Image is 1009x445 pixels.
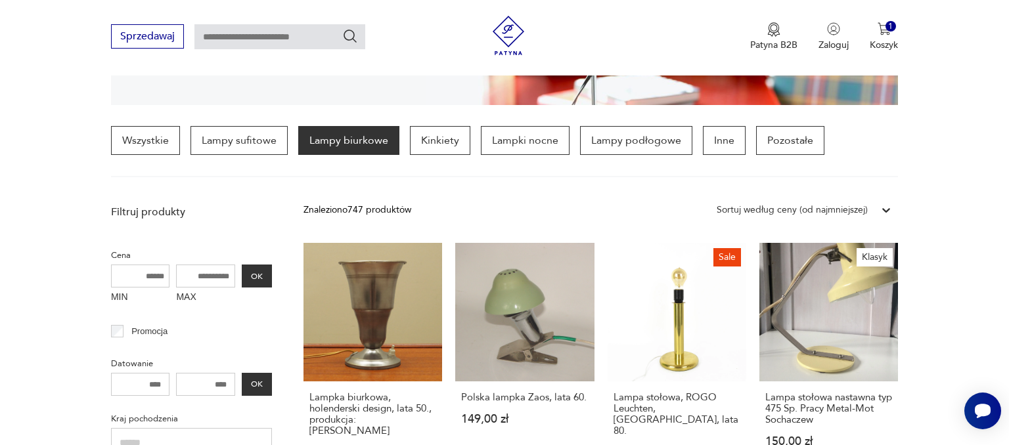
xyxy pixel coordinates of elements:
[111,356,272,371] p: Datowanie
[818,39,849,51] p: Zaloguj
[176,287,235,308] label: MAX
[489,16,528,55] img: Patyna - sklep z meblami i dekoracjami vintage
[111,33,184,42] a: Sprzedawaj
[750,22,797,51] button: Patyna B2B
[827,22,840,35] img: Ikonka użytkownika
[765,392,892,425] h3: Lampa stołowa nastawna typ 475 Sp. Pracy Metal-Mot Sochaczew
[111,248,272,263] p: Cena
[303,203,411,217] div: Znaleziono 747 produktów
[111,24,184,49] button: Sprzedawaj
[309,392,436,436] h3: Lampka biurkowa, holenderski design, lata 50., produkcja: [PERSON_NAME]
[111,205,272,219] p: Filtruj produkty
[818,22,849,51] button: Zaloguj
[870,22,898,51] button: 1Koszyk
[717,203,868,217] div: Sortuj według ceny (od najmniejszej)
[461,413,588,425] p: 149,00 zł
[111,126,180,155] a: Wszystkie
[191,126,288,155] a: Lampy sufitowe
[111,287,170,308] label: MIN
[878,22,891,35] img: Ikona koszyka
[461,392,588,403] h3: Polska lampka Zaos, lata 60.
[756,126,824,155] a: Pozostałe
[410,126,470,155] a: Kinkiety
[870,39,898,51] p: Koszyk
[111,412,272,426] p: Kraj pochodzenia
[131,324,168,339] p: Promocja
[481,126,570,155] a: Lampki nocne
[298,126,399,155] a: Lampy biurkowe
[580,126,692,155] a: Lampy podłogowe
[964,392,1001,429] iframe: Smartsupp widget button
[703,126,746,155] a: Inne
[767,22,780,37] img: Ikona medalu
[242,373,272,396] button: OK
[242,265,272,287] button: OK
[614,392,740,436] h3: Lampa stołowa, ROGO Leuchten, [GEOGRAPHIC_DATA], lata 80.
[342,28,358,44] button: Szukaj
[750,39,797,51] p: Patyna B2B
[886,21,897,32] div: 1
[750,22,797,51] a: Ikona medaluPatyna B2B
